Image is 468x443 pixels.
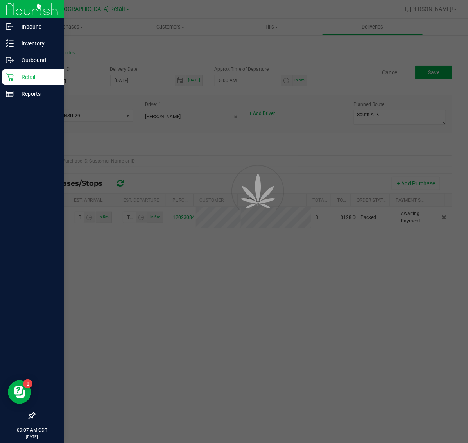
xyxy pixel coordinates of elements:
[4,427,61,434] p: 09:07 AM CDT
[4,434,61,439] p: [DATE]
[6,73,14,81] inline-svg: Retail
[14,22,61,31] p: Inbound
[6,23,14,30] inline-svg: Inbound
[14,56,61,65] p: Outbound
[6,56,14,64] inline-svg: Outbound
[6,39,14,47] inline-svg: Inventory
[14,72,61,82] p: Retail
[23,379,32,389] iframe: Resource center unread badge
[6,90,14,98] inline-svg: Reports
[8,380,31,404] iframe: Resource center
[14,89,61,99] p: Reports
[14,39,61,48] p: Inventory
